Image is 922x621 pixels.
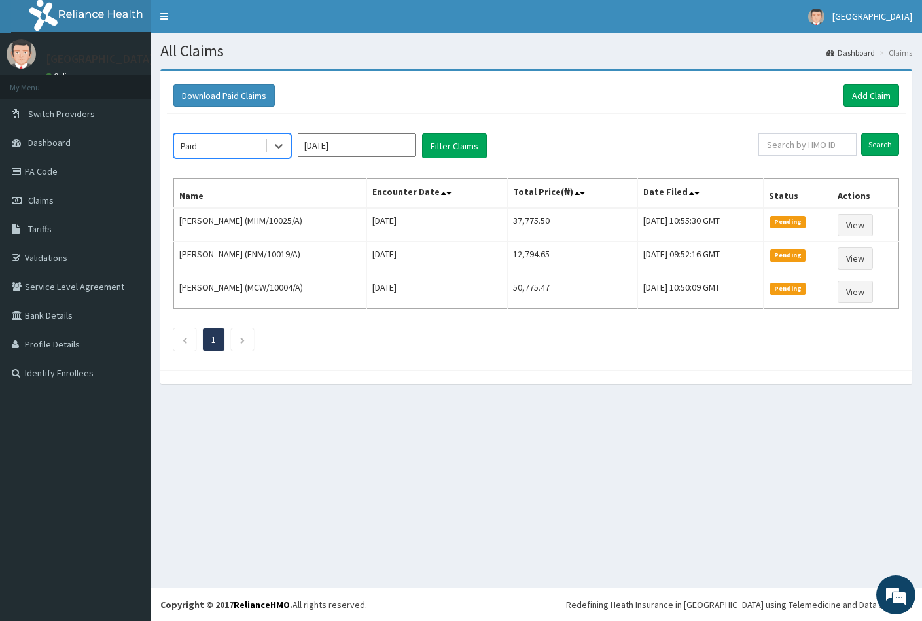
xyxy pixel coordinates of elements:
div: Paid [181,139,197,152]
img: User Image [808,9,824,25]
td: [DATE] [367,242,508,275]
a: Online [46,71,77,80]
button: Download Paid Claims [173,84,275,107]
h1: All Claims [160,43,912,60]
th: Status [763,179,832,209]
input: Select Month and Year [298,133,416,157]
td: 37,775.50 [507,208,637,242]
input: Search [861,133,899,156]
input: Search by HMO ID [758,133,857,156]
td: [DATE] 10:50:09 GMT [637,275,763,309]
th: Date Filed [637,179,763,209]
a: RelianceHMO [234,599,290,611]
footer: All rights reserved. [151,588,922,621]
th: Name [174,179,367,209]
div: Redefining Heath Insurance in [GEOGRAPHIC_DATA] using Telemedicine and Data Science! [566,598,912,611]
span: Switch Providers [28,108,95,120]
a: Add Claim [843,84,899,107]
td: 12,794.65 [507,242,637,275]
td: [DATE] 09:52:16 GMT [637,242,763,275]
a: Page 1 is your current page [211,334,216,346]
span: [GEOGRAPHIC_DATA] [832,10,912,22]
img: User Image [7,39,36,69]
button: Filter Claims [422,133,487,158]
td: [DATE] [367,208,508,242]
th: Encounter Date [367,179,508,209]
td: [PERSON_NAME] (ENM/10019/A) [174,242,367,275]
span: Pending [770,249,806,261]
span: Pending [770,216,806,228]
a: Next page [239,334,245,346]
th: Total Price(₦) [507,179,637,209]
td: [DATE] 10:55:30 GMT [637,208,763,242]
span: Dashboard [28,137,71,149]
td: 50,775.47 [507,275,637,309]
span: Claims [28,194,54,206]
li: Claims [876,47,912,58]
p: [GEOGRAPHIC_DATA] [46,53,154,65]
a: View [838,214,873,236]
td: [DATE] [367,275,508,309]
a: View [838,281,873,303]
span: Pending [770,283,806,294]
a: View [838,247,873,270]
th: Actions [832,179,899,209]
a: Dashboard [826,47,875,58]
a: Previous page [182,334,188,346]
span: Tariffs [28,223,52,235]
td: [PERSON_NAME] (MHM/10025/A) [174,208,367,242]
td: [PERSON_NAME] (MCW/10004/A) [174,275,367,309]
strong: Copyright © 2017 . [160,599,293,611]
